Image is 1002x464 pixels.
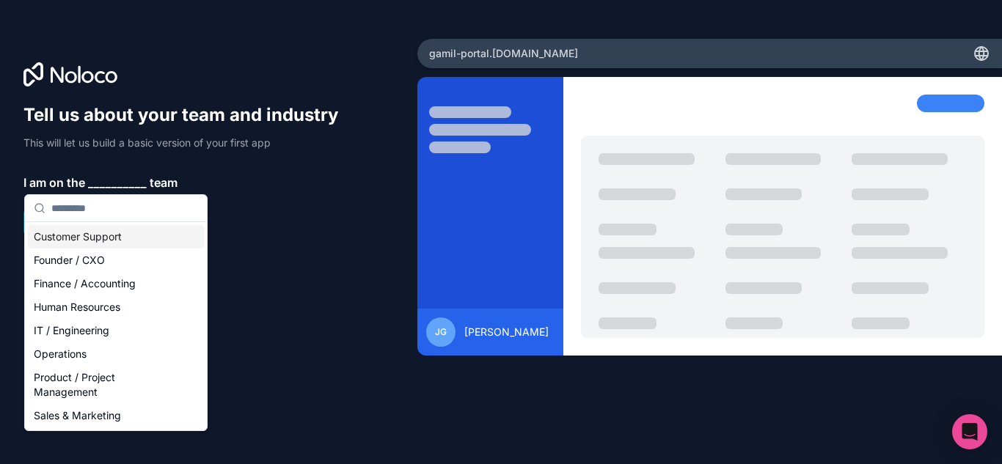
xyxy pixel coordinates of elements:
[150,174,178,191] span: team
[28,248,204,272] div: Founder / CXO
[28,295,204,319] div: Human Resources
[952,414,987,449] div: Open Intercom Messenger
[88,174,147,191] span: __________
[28,225,204,248] div: Customer Support
[435,326,447,338] span: jg
[23,136,352,150] p: This will let us build a basic version of your first app
[23,174,85,191] span: I am on the
[464,325,549,339] span: [PERSON_NAME]
[25,222,207,430] div: Suggestions
[28,366,204,404] div: Product / Project Management
[28,272,204,295] div: Finance / Accounting
[28,404,204,427] div: Sales & Marketing
[28,319,204,342] div: IT / Engineering
[429,46,578,61] span: gamil-portal .[DOMAIN_NAME]
[28,342,204,366] div: Operations
[23,103,352,127] h1: Tell us about your team and industry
